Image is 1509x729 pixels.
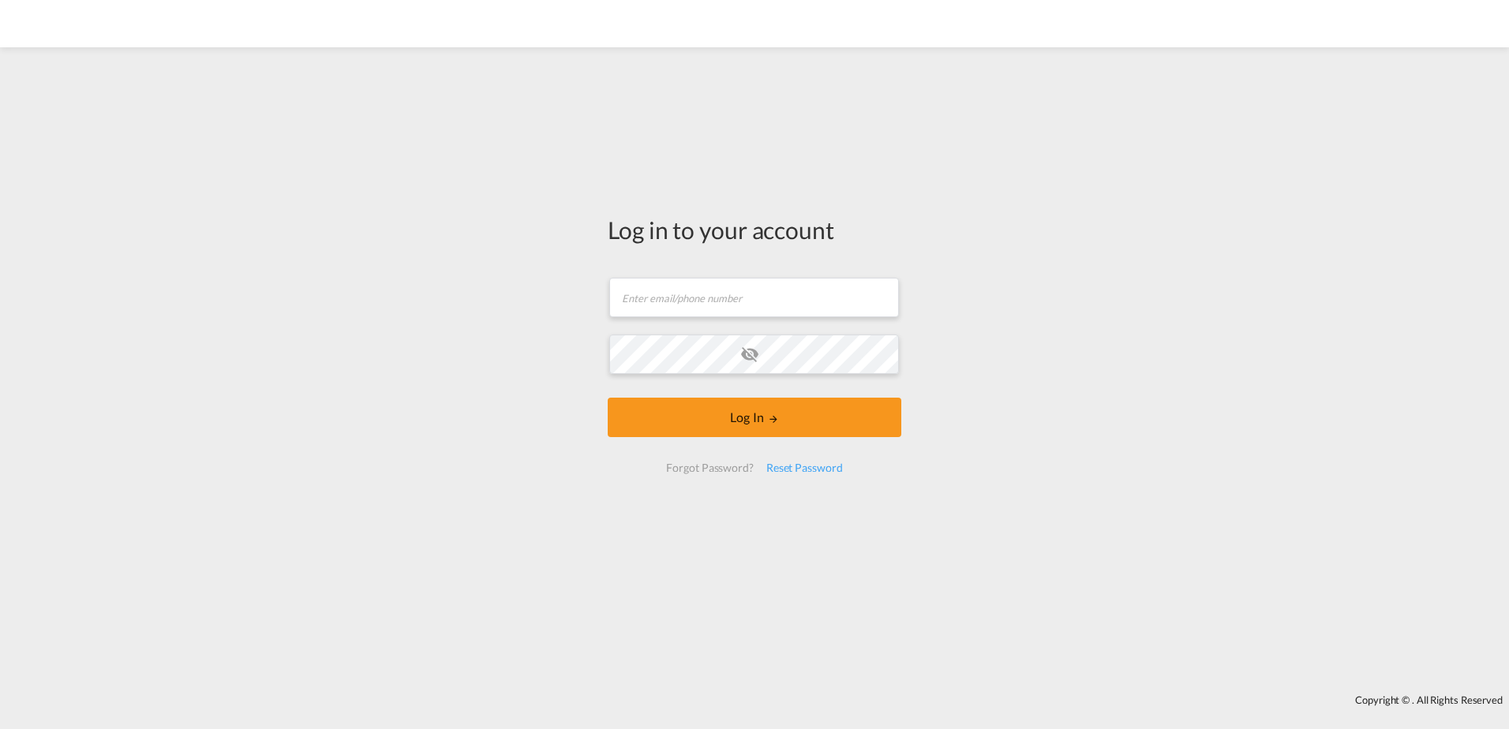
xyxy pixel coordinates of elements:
div: Forgot Password? [660,454,759,482]
md-icon: icon-eye-off [740,345,759,364]
div: Log in to your account [608,213,901,246]
div: Reset Password [760,454,849,482]
input: Enter email/phone number [609,278,899,317]
button: LOGIN [608,398,901,437]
